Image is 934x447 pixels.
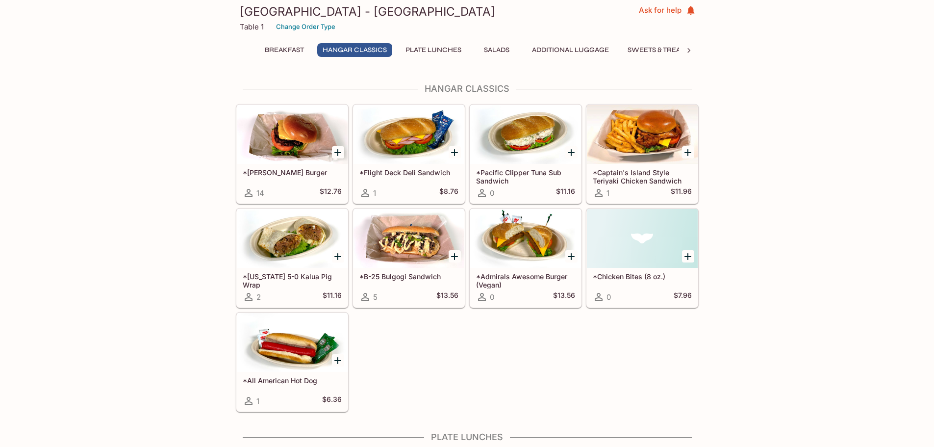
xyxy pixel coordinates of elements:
[553,291,575,303] h5: $13.56
[606,292,611,302] span: 0
[400,43,467,57] button: Plate Lunches
[359,272,458,281] h5: *B-25 Bulgogi Sandwich
[436,291,458,303] h5: $13.56
[586,209,698,308] a: *Chicken Bites (8 oz.)0$7.96
[272,19,340,34] button: Change Order Type
[259,43,309,57] button: Breakfast
[682,146,694,158] button: Add *Captain's Island Style Teriyaki Chicken Sandwich
[237,105,348,164] div: *Blue Angel Burger
[449,146,461,158] button: Add *Flight Deck Deli Sandwich
[237,209,348,268] div: *Hawaii 5-0 Kalua Pig Wrap
[470,105,581,164] div: *Pacific Clipper Tuna Sub Sandwich
[243,376,342,385] h5: *All American Hot Dog
[332,250,344,263] button: Add *Hawaii 5-0 Kalua Pig Wrap
[236,209,348,308] a: *[US_STATE] 5-0 Kalua Pig Wrap2$11.16
[470,209,581,308] a: *Admirals Awesome Burger (Vegan)0$13.56
[470,209,581,268] div: *Admirals Awesome Burger (Vegan)
[622,43,693,57] button: Sweets & Treats
[556,187,575,199] h5: $11.16
[236,83,699,94] h4: Hangar Classics
[359,168,458,177] h5: *Flight Deck Deli Sandwich
[353,105,464,164] div: *Flight Deck Deli Sandwich
[470,105,581,204] a: *Pacific Clipper Tuna Sub Sandwich0$11.16
[353,209,465,308] a: *B-25 Bulgogi Sandwich5$13.56
[490,292,494,302] span: 0
[439,187,458,199] h5: $8.76
[476,168,575,184] h5: *Pacific Clipper Tuna Sub Sandwich
[527,43,614,57] button: Additional Luggage
[332,354,344,367] button: Add *All American Hot Dog
[593,168,692,184] h5: *Captain's Island Style Teriyaki Chicken Sandwich
[593,272,692,281] h5: *Chicken Bites (8 oz.)
[587,105,698,164] div: *Captain's Island Style Teriyaki Chicken Sandwich
[236,313,348,412] a: *All American Hot Dog1$6.36
[671,187,692,199] h5: $11.96
[606,188,609,198] span: 1
[320,187,342,199] h5: $12.76
[373,188,376,198] span: 1
[317,43,392,57] button: Hangar Classics
[373,292,378,302] span: 5
[256,188,264,198] span: 14
[243,168,342,177] h5: *[PERSON_NAME] Burger
[565,146,578,158] button: Add *Pacific Clipper Tuna Sub Sandwich
[237,313,348,372] div: *All American Hot Dog
[449,250,461,263] button: Add *B-25 Bulgogi Sandwich
[243,272,342,289] h5: *[US_STATE] 5-0 Kalua Pig Wrap
[353,105,465,204] a: *Flight Deck Deli Sandwich1$8.76
[236,432,699,443] h4: Plate Lunches
[682,250,694,263] button: Add *Chicken Bites (8 oz.)
[240,22,264,31] p: Table 1
[236,105,348,204] a: *[PERSON_NAME] Burger14$12.76
[322,395,342,407] h5: $6.36
[490,188,494,198] span: 0
[475,43,519,57] button: Salads
[353,209,464,268] div: *B-25 Bulgogi Sandwich
[586,105,698,204] a: *Captain's Island Style Teriyaki Chicken Sandwich1$11.96
[256,292,261,302] span: 2
[256,396,259,406] span: 1
[587,209,698,268] div: *Chicken Bites (8 oz.)
[240,4,638,19] h3: [GEOGRAPHIC_DATA] - [GEOGRAPHIC_DATA]
[674,291,692,303] h5: $7.96
[332,146,344,158] button: Add *Blue Angel Burger
[476,272,575,289] h5: *Admirals Awesome Burger (Vegan)
[323,291,342,303] h5: $11.16
[565,250,578,263] button: Add *Admirals Awesome Burger (Vegan)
